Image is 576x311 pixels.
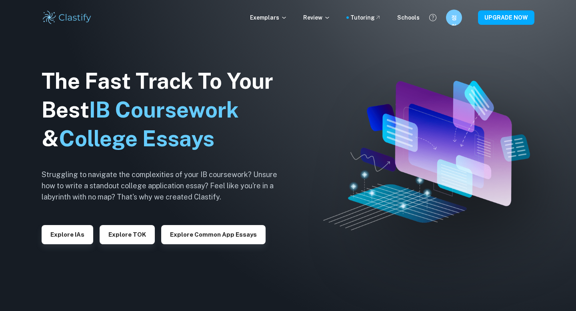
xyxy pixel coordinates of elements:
[42,230,93,238] a: Explore IAs
[426,11,440,24] button: Help and Feedback
[250,13,287,22] p: Exemplars
[478,10,534,25] button: UPGRADE NOW
[89,97,239,122] span: IB Coursework
[161,230,266,238] a: Explore Common App essays
[350,13,381,22] a: Tutoring
[161,225,266,244] button: Explore Common App essays
[100,225,155,244] button: Explore TOK
[323,81,530,230] img: Clastify hero
[42,169,290,203] h6: Struggling to navigate the complexities of your IB coursework? Unsure how to write a standout col...
[42,67,290,153] h1: The Fast Track To Your Best &
[303,13,330,22] p: Review
[42,10,92,26] img: Clastify logo
[450,13,459,22] h6: 정하
[397,13,420,22] a: Schools
[446,10,462,26] button: 정하
[42,225,93,244] button: Explore IAs
[100,230,155,238] a: Explore TOK
[59,126,214,151] span: College Essays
